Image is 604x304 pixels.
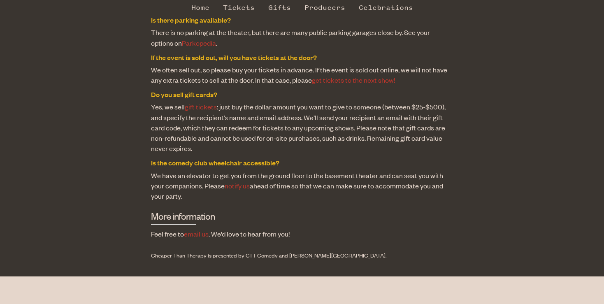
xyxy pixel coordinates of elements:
[185,102,217,111] a: gift tickets
[151,15,453,25] dt: Is there parking available?
[151,52,453,63] dt: If the event is sold out, will you have tickets at the door?
[225,181,250,190] a: notify us
[151,229,453,239] p: Feel free to . We’d love to hear from you!
[151,65,453,85] dd: We often sell out, so please buy your tickets in advance. If the event is sold out online, we wil...
[151,158,453,168] dt: Is the comedy club wheelchair accessible?
[151,170,453,202] dd: We have an elevator to get you from the ground floor to the basement theater and can seat you wit...
[151,251,387,259] small: Cheaper Than Therapy is presented by CTT Comedy and [PERSON_NAME][GEOGRAPHIC_DATA].
[184,229,209,238] a: email us
[151,102,453,153] dd: Yes, we sell : just buy the dollar amount you want to give to someone (between $25-$500), and spe...
[182,38,216,47] a: Parkopedia
[151,27,453,48] dd: There is no parking at the theater, but there are many public parking garages close by. See your ...
[312,75,395,84] a: get tickets to the next show!
[151,89,453,100] dt: Do you sell gift cards?
[151,209,196,225] h3: More information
